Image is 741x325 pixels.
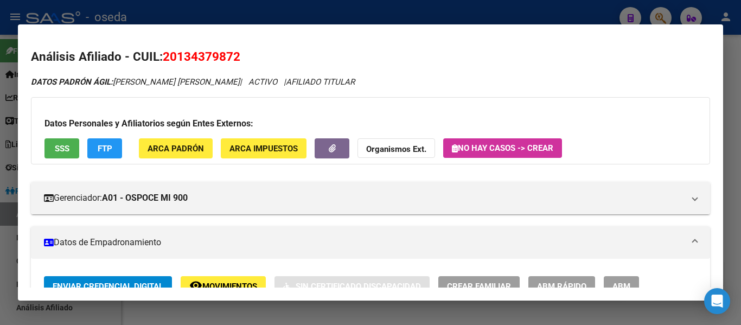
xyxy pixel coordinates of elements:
button: ARCA Impuestos [221,138,306,158]
span: Sin Certificado Discapacidad [296,282,421,291]
h2: Análisis Afiliado - CUIL: [31,48,710,66]
i: | ACTIVO | [31,77,355,87]
strong: A01 - OSPOCE MI 900 [102,192,188,205]
button: No hay casos -> Crear [443,138,562,158]
span: ABM Rápido [537,282,586,291]
div: Open Intercom Messenger [704,288,730,314]
button: SSS [44,138,79,158]
button: ABM Rápido [528,276,595,296]
span: ABM [612,282,630,291]
button: Movimientos [181,276,266,296]
span: Movimientos [202,282,257,291]
span: AFILIADO TITULAR [286,77,355,87]
button: ABM [604,276,639,296]
span: [PERSON_NAME] [PERSON_NAME] [31,77,240,87]
strong: Organismos Ext. [366,144,426,154]
button: Organismos Ext. [357,138,435,158]
span: Enviar Credencial Digital [53,282,163,291]
span: ARCA Padrón [148,144,204,154]
h3: Datos Personales y Afiliatorios según Entes Externos: [44,117,697,130]
strong: DATOS PADRÓN ÁGIL: [31,77,113,87]
span: No hay casos -> Crear [452,143,553,153]
mat-panel-title: Gerenciador: [44,192,684,205]
span: Crear Familiar [447,282,511,291]
button: ARCA Padrón [139,138,213,158]
mat-expansion-panel-header: Gerenciador:A01 - OSPOCE MI 900 [31,182,710,214]
span: 20134379872 [163,49,240,63]
button: Enviar Credencial Digital [44,276,172,296]
span: SSS [55,144,69,154]
mat-panel-title: Datos de Empadronamiento [44,236,684,249]
button: FTP [87,138,122,158]
button: Sin Certificado Discapacidad [274,276,430,296]
mat-icon: remove_red_eye [189,279,202,292]
mat-expansion-panel-header: Datos de Empadronamiento [31,226,710,259]
button: Crear Familiar [438,276,520,296]
span: ARCA Impuestos [229,144,298,154]
span: FTP [98,144,112,154]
